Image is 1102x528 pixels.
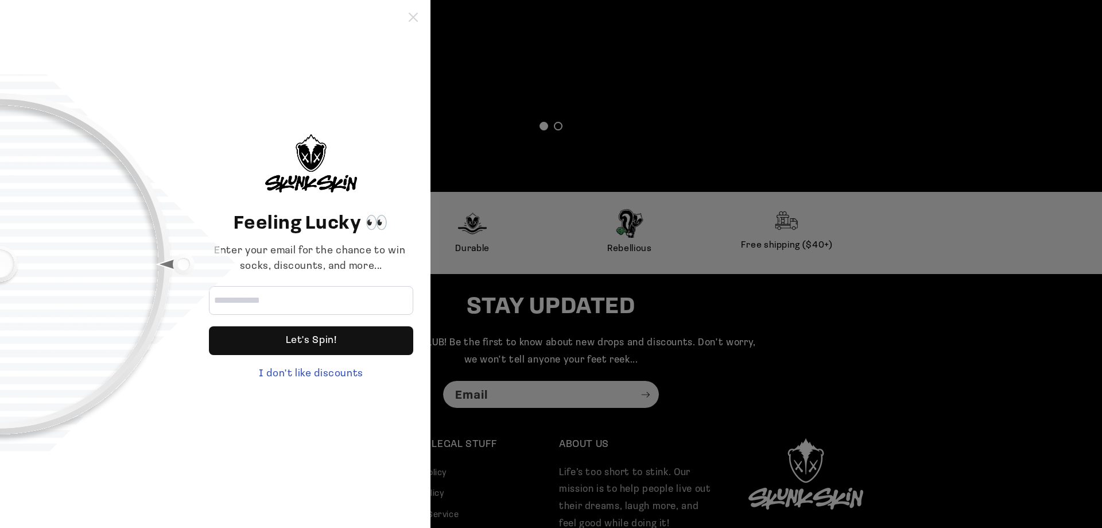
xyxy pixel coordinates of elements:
input: Email address [209,286,413,315]
header: Feeling Lucky 👀 [209,210,413,238]
img: logo [265,134,357,192]
div: Enter your email for the chance to win socks, discounts, and more... [209,244,413,275]
div: Let's Spin! [286,326,337,355]
div: I don't like discounts [209,367,413,382]
div: Let's Spin! [209,326,413,355]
